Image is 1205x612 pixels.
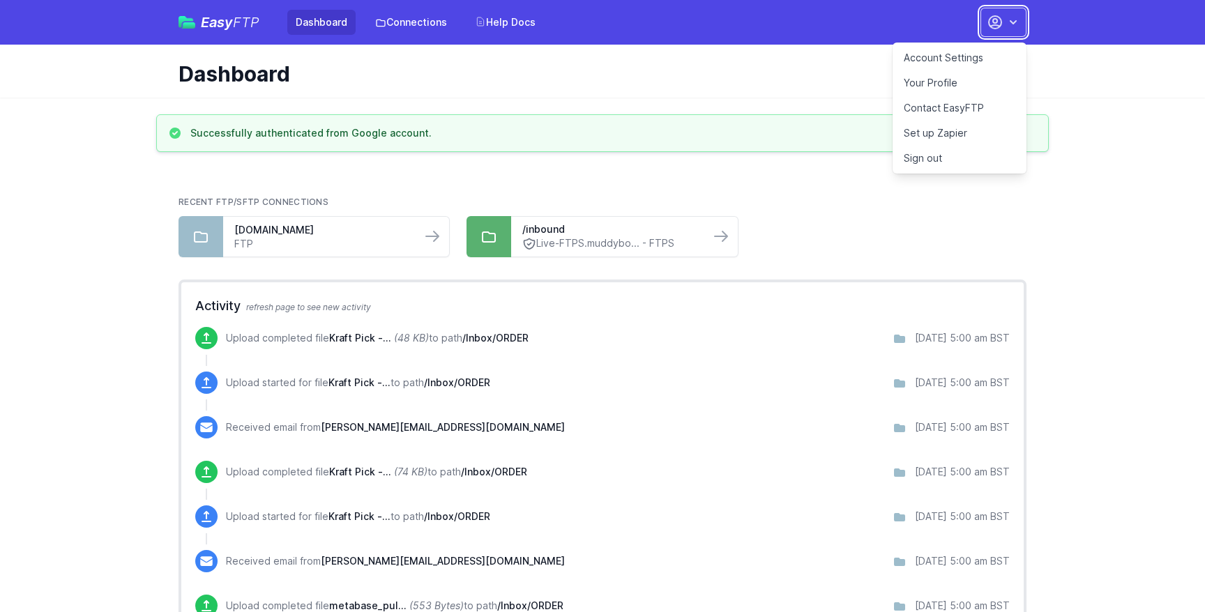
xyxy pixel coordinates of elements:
[329,332,391,344] span: Kraft Pick - Slimming World Kitchen.csv
[522,222,698,236] a: /inbound
[321,555,565,567] span: [PERSON_NAME][EMAIL_ADDRESS][DOMAIN_NAME]
[915,510,1010,523] div: [DATE] 5:00 am BST
[226,554,565,568] p: Received email from
[461,466,527,477] span: /Inbox/ORDER
[329,599,407,611] span: metabase_pulse_image_5772193413003532578.png
[195,296,1010,316] h2: Activity
[915,331,1010,345] div: [DATE] 5:00 am BST
[394,332,429,344] i: (48 KB)
[226,465,527,479] p: Upload completed file to path
[179,61,1015,86] h1: Dashboard
[226,510,490,523] p: Upload started for file to path
[328,376,391,388] span: Kraft Pick - Slimming World Kitchen.csv
[190,126,432,140] h3: Successfully authenticated from Google account.
[179,15,259,29] a: EasyFTP
[287,10,356,35] a: Dashboard
[234,223,410,237] a: [DOMAIN_NAME]
[893,70,1026,95] a: Your Profile
[915,376,1010,390] div: [DATE] 5:00 am BST
[893,95,1026,121] a: Contact EasyFTP
[409,599,464,611] i: (553 Bytes)
[179,16,195,29] img: easyftp_logo.png
[246,302,371,312] span: refresh page to see new activity
[226,420,565,434] p: Received email from
[915,554,1010,568] div: [DATE] 5:00 am BST
[893,146,1026,171] a: Sign out
[893,121,1026,146] a: Set up Zapier
[367,10,455,35] a: Connections
[226,331,529,345] p: Upload completed file to path
[497,599,563,611] span: /Inbox/ORDER
[179,197,1026,208] h2: Recent FTP/SFTP Connections
[328,510,391,522] span: Kraft Pick - Mindful Chef.csv
[467,10,544,35] a: Help Docs
[424,376,490,388] span: /Inbox/ORDER
[1135,542,1188,595] iframe: Drift Widget Chat Controller
[321,421,565,433] span: [PERSON_NAME][EMAIL_ADDRESS][DOMAIN_NAME]
[394,466,427,477] i: (74 KB)
[233,14,259,31] span: FTP
[462,332,529,344] span: /Inbox/ORDER
[424,510,490,522] span: /Inbox/ORDER
[522,236,698,251] a: Live-FTPS.muddybo... - FTPS
[893,45,1026,70] a: Account Settings
[329,466,391,477] span: Kraft Pick - Mindful Chef.csv
[226,376,490,390] p: Upload started for file to path
[201,15,259,29] span: Easy
[915,465,1010,479] div: [DATE] 5:00 am BST
[915,420,1010,434] div: [DATE] 5:00 am BST
[234,237,410,251] a: FTP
